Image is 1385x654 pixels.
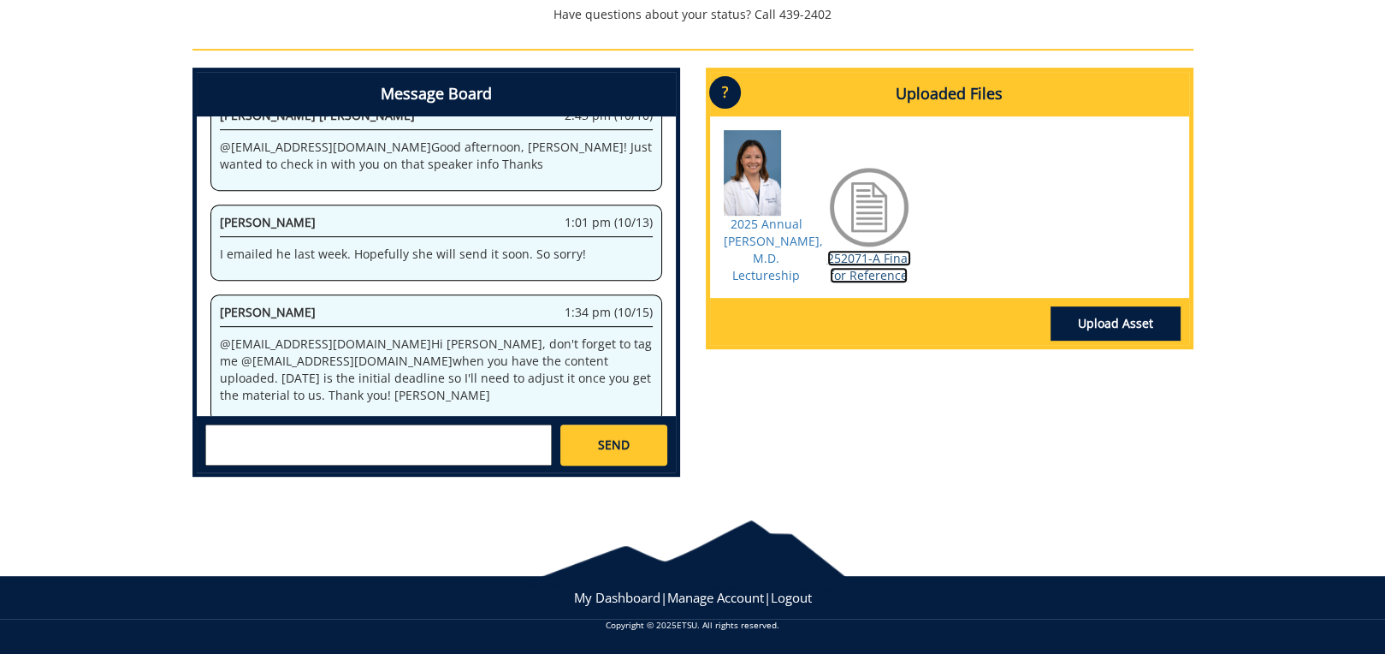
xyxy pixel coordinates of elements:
[220,214,316,230] span: [PERSON_NAME]
[598,437,630,454] span: SEND
[574,589,660,606] a: My Dashboard
[771,589,812,606] a: Logout
[220,246,653,263] p: I emailed he last week. Hopefully she will send it soon. So sorry!
[220,336,653,404] p: @ [EMAIL_ADDRESS][DOMAIN_NAME] Hi [PERSON_NAME], don't forget to tag me @ [EMAIL_ADDRESS][DOMAIN_...
[667,589,764,606] a: Manage Account
[724,216,823,283] a: 2025 Annual [PERSON_NAME], M.D. Lectureship
[709,76,741,109] p: ?
[197,72,676,116] h4: Message Board
[827,250,911,283] a: 252071-A Final for Reference
[565,214,653,231] span: 1:01 pm (10/13)
[677,619,697,631] a: ETSU
[1051,306,1181,341] a: Upload Asset
[205,425,552,466] textarea: messageToSend
[565,304,653,321] span: 1:34 pm (10/15)
[560,425,666,466] a: SEND
[192,6,1193,23] p: Have questions about your status? Call 439-2402
[220,304,316,320] span: [PERSON_NAME]
[710,72,1189,116] h4: Uploaded Files
[220,139,653,173] p: @ [EMAIL_ADDRESS][DOMAIN_NAME] Good afternoon, [PERSON_NAME]! Just wanted to check in with you on...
